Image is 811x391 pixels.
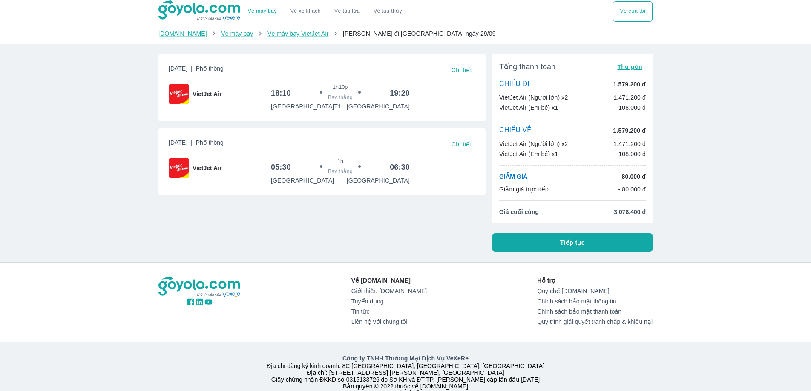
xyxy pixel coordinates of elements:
span: Chi tiết [452,141,472,148]
span: 1h [337,158,343,165]
p: 1.579.200 đ [613,80,646,88]
a: Tin tức [351,308,427,315]
span: Bay thẳng [328,94,353,101]
a: Liên hệ với chúng tôi [351,318,427,325]
p: 1.471.200 đ [613,93,646,102]
p: VietJet Air (Người lớn) x2 [499,140,568,148]
a: Vé xe khách [290,8,321,14]
a: Vé máy bay [248,8,277,14]
button: Tiếp tục [492,233,653,252]
span: Thu gọn [617,63,642,70]
p: - 80.000 đ [618,172,646,181]
p: Công ty TNHH Thương Mại Dịch Vụ VeXeRe [160,354,651,362]
h6: 19:20 [390,88,410,98]
span: Chi tiết [452,67,472,74]
a: Chính sách bảo mật thông tin [537,298,653,305]
a: Vé máy bay VietJet Air [267,30,328,37]
span: 3.078.400 đ [614,208,646,216]
p: CHIỀU VỀ [499,126,532,135]
p: VietJet Air (Em bé) x1 [499,103,558,112]
p: GIẢM GIÁ [499,172,527,181]
span: VietJet Air [193,90,221,98]
h6: 18:10 [271,88,291,98]
p: Hỗ trợ [537,276,653,285]
button: Chi tiết [448,64,475,76]
p: 1.471.200 đ [613,140,646,148]
span: | [191,139,193,146]
p: 108.000 đ [618,150,646,158]
img: logo [158,276,241,297]
p: 1.579.200 đ [613,126,646,135]
h6: 06:30 [390,162,410,172]
span: Bay thẳng [328,168,353,175]
span: [PERSON_NAME] đi [GEOGRAPHIC_DATA] ngày 29/09 [343,30,496,37]
button: Vé tàu thủy [367,1,409,22]
span: [DATE] [169,64,224,76]
p: VietJet Air (Em bé) x1 [499,150,558,158]
p: [GEOGRAPHIC_DATA] [347,176,410,185]
p: [GEOGRAPHIC_DATA] [271,176,334,185]
h6: 05:30 [271,162,291,172]
span: | [191,65,193,72]
span: VietJet Air [193,164,221,172]
span: Tổng thanh toán [499,62,555,72]
p: VietJet Air (Người lớn) x2 [499,93,568,102]
button: Thu gọn [614,61,646,73]
a: Chính sách bảo mật thanh toán [537,308,653,315]
a: Quy chế [DOMAIN_NAME] [537,288,653,294]
a: Vé máy bay [221,30,253,37]
p: Về [DOMAIN_NAME] [351,276,427,285]
button: Vé của tôi [613,1,653,22]
span: [DATE] [169,138,224,150]
span: 1h10p [333,84,348,91]
a: Quy trình giải quyết tranh chấp & khiếu nại [537,318,653,325]
div: choose transportation mode [613,1,653,22]
span: Tiếp tục [560,238,585,247]
a: [DOMAIN_NAME] [158,30,207,37]
span: Phổ thông [196,65,224,72]
a: Tuyển dụng [351,298,427,305]
p: CHIỀU ĐI [499,80,529,89]
a: Giới thiệu [DOMAIN_NAME] [351,288,427,294]
div: choose transportation mode [241,1,409,22]
p: Giảm giá trực tiếp [499,185,549,194]
a: Vé tàu lửa [328,1,367,22]
p: [GEOGRAPHIC_DATA] T1 [271,102,341,111]
nav: breadcrumb [158,29,653,38]
span: Giá cuối cùng [499,208,539,216]
span: Phổ thông [196,139,224,146]
p: - 80.000 đ [618,185,646,194]
p: [GEOGRAPHIC_DATA] [347,102,410,111]
p: 108.000 đ [618,103,646,112]
button: Chi tiết [448,138,475,150]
